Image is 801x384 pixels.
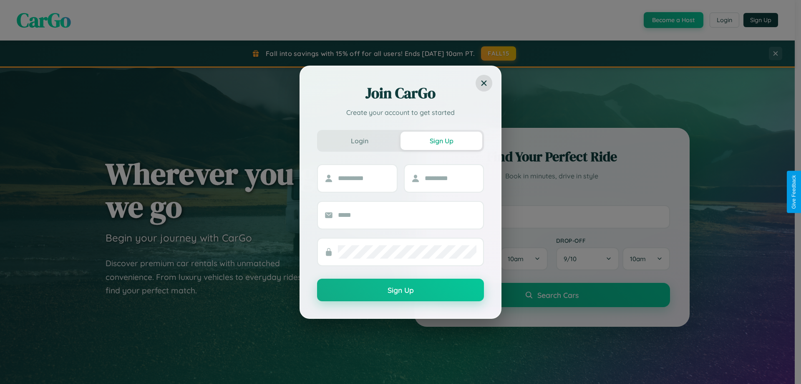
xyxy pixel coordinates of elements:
button: Login [319,132,400,150]
div: Give Feedback [791,175,797,209]
button: Sign Up [400,132,482,150]
button: Sign Up [317,279,484,301]
p: Create your account to get started [317,107,484,117]
h2: Join CarGo [317,83,484,103]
